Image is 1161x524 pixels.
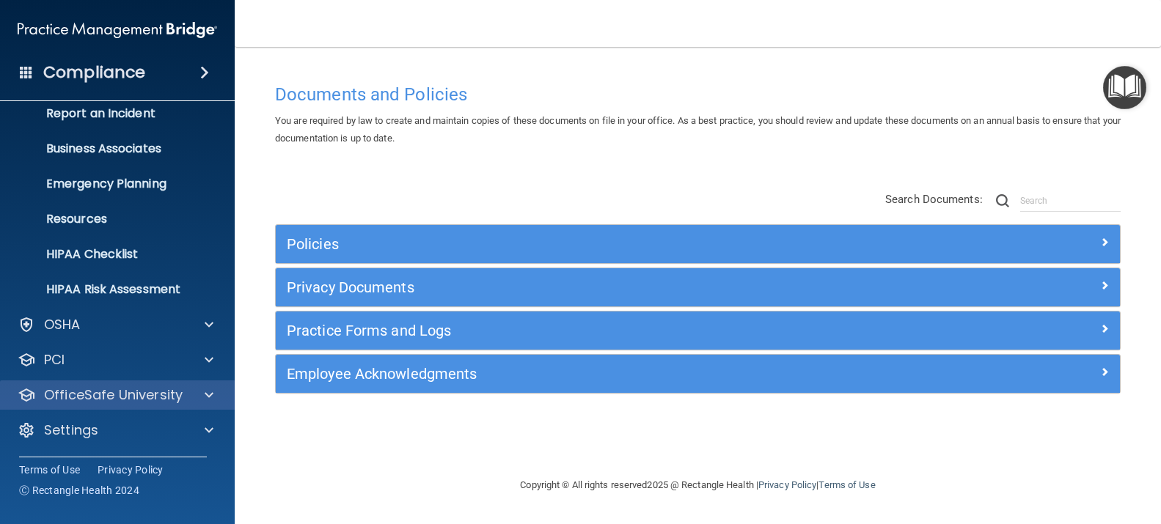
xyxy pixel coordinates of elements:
[10,141,210,156] p: Business Associates
[431,462,966,509] div: Copyright © All rights reserved 2025 @ Rectangle Health | |
[44,316,81,333] p: OSHA
[18,15,217,45] img: PMB logo
[287,232,1109,256] a: Policies
[44,421,98,439] p: Settings
[275,115,1121,144] span: You are required by law to create and maintain copies of these documents on file in your office. ...
[10,106,210,121] p: Report an Incident
[287,279,898,295] h5: Privacy Documents
[18,351,213,369] a: PCI
[44,386,183,404] p: OfficeSafe University
[275,85,1121,104] h4: Documents and Policies
[287,322,898,339] h5: Practice Forms and Logs
[1020,190,1121,212] input: Search
[996,194,1009,207] img: ic-search.3b580494.png
[287,362,1109,385] a: Employee Acknowledgments
[10,282,210,297] p: HIPAA Risk Assessment
[19,483,139,498] span: Ⓒ Rectangle Health 2024
[98,462,164,477] a: Privacy Policy
[43,62,145,83] h4: Compliance
[885,193,983,206] span: Search Documents:
[18,316,213,333] a: OSHA
[287,236,898,252] h5: Policies
[907,438,1143,497] iframe: Drift Widget Chat Controller
[18,421,213,439] a: Settings
[19,462,80,477] a: Terms of Use
[44,351,65,369] p: PCI
[758,479,816,490] a: Privacy Policy
[818,479,875,490] a: Terms of Use
[1103,66,1146,109] button: Open Resource Center
[10,177,210,191] p: Emergency Planning
[10,212,210,226] p: Resources
[287,319,1109,342] a: Practice Forms and Logs
[10,247,210,262] p: HIPAA Checklist
[287,366,898,382] h5: Employee Acknowledgments
[18,386,213,404] a: OfficeSafe University
[287,276,1109,299] a: Privacy Documents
